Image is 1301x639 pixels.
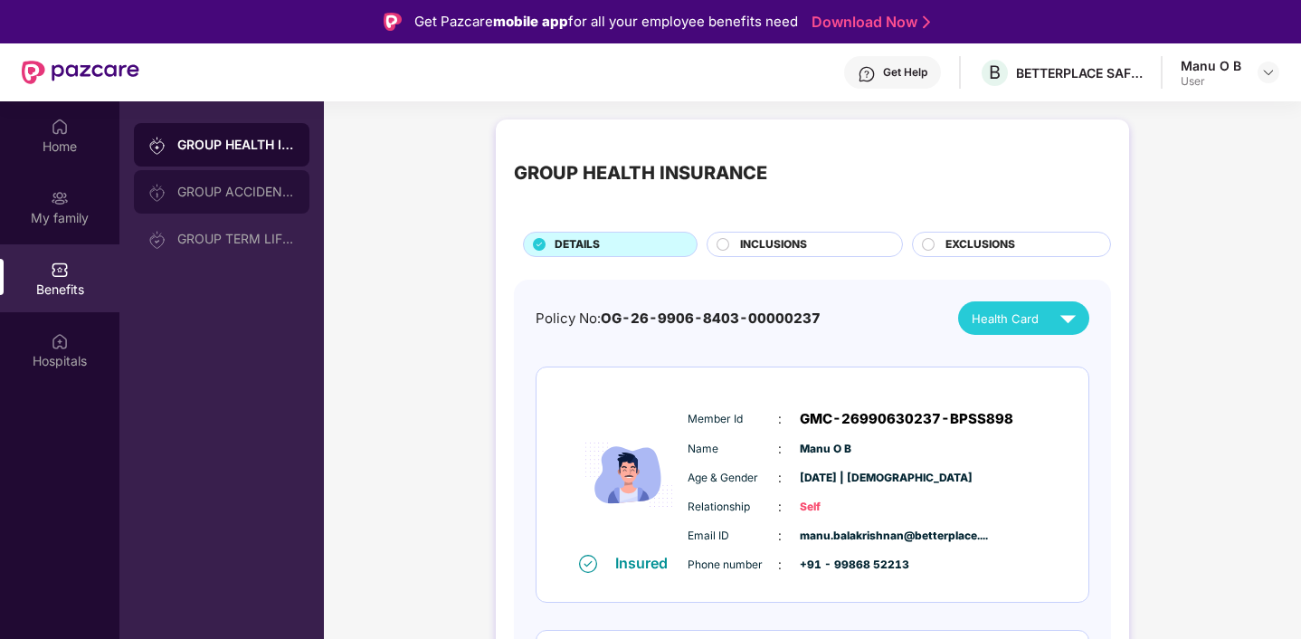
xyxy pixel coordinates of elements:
span: : [778,555,782,575]
span: Self [800,499,890,516]
span: DETAILS [555,236,600,253]
img: icon [575,396,683,553]
span: : [778,468,782,488]
span: Member Id [688,411,778,428]
span: Health Card [972,310,1039,328]
div: Manu O B [1181,57,1241,74]
span: Age & Gender [688,470,778,487]
span: manu.balakrishnan@betterplace.... [800,528,890,545]
div: Get Pazcare for all your employee benefits need [414,11,798,33]
img: svg+xml;base64,PHN2ZyBpZD0iSG9zcGl0YWxzIiB4bWxucz0iaHR0cDovL3d3dy53My5vcmcvMjAwMC9zdmciIHdpZHRoPS... [51,332,69,350]
span: +91 - 99868 52213 [800,557,890,574]
span: Phone number [688,557,778,574]
span: GMC-26990630237-BPSS898 [800,408,1013,430]
span: : [778,409,782,429]
span: Relationship [688,499,778,516]
a: Download Now [812,13,925,32]
span: EXCLUSIONS [945,236,1015,253]
img: svg+xml;base64,PHN2ZyBpZD0iQmVuZWZpdHMiIHhtbG5zPSJodHRwOi8vd3d3LnczLm9yZy8yMDAwL3N2ZyIgd2lkdGg9Ij... [51,261,69,279]
img: svg+xml;base64,PHN2ZyB3aWR0aD0iMjAiIGhlaWdodD0iMjAiIHZpZXdCb3g9IjAgMCAyMCAyMCIgZmlsbD0ibm9uZSIgeG... [148,184,166,202]
span: B [989,62,1001,83]
strong: mobile app [493,13,568,30]
img: Stroke [923,13,930,32]
div: Insured [615,554,679,572]
span: : [778,526,782,546]
span: Name [688,441,778,458]
img: svg+xml;base64,PHN2ZyB3aWR0aD0iMjAiIGhlaWdodD0iMjAiIHZpZXdCb3g9IjAgMCAyMCAyMCIgZmlsbD0ibm9uZSIgeG... [51,189,69,207]
span: : [778,497,782,517]
img: svg+xml;base64,PHN2ZyBpZD0iSG9tZSIgeG1sbnM9Imh0dHA6Ly93d3cudzMub3JnLzIwMDAvc3ZnIiB3aWR0aD0iMjAiIG... [51,118,69,136]
div: User [1181,74,1241,89]
img: Logo [384,13,402,31]
img: svg+xml;base64,PHN2ZyB4bWxucz0iaHR0cDovL3d3dy53My5vcmcvMjAwMC9zdmciIHZpZXdCb3g9IjAgMCAyNCAyNCIgd2... [1052,302,1084,334]
div: GROUP ACCIDENTAL INSURANCE [177,185,295,199]
div: GROUP HEALTH INSURANCE [514,159,767,187]
span: OG-26-9906-8403-00000237 [601,310,821,327]
div: Get Help [883,65,927,80]
img: svg+xml;base64,PHN2ZyBpZD0iRHJvcGRvd24tMzJ4MzIiIHhtbG5zPSJodHRwOi8vd3d3LnczLm9yZy8yMDAwL3N2ZyIgd2... [1261,65,1276,80]
div: GROUP HEALTH INSURANCE [177,136,295,154]
img: svg+xml;base64,PHN2ZyB3aWR0aD0iMjAiIGhlaWdodD0iMjAiIHZpZXdCb3g9IjAgMCAyMCAyMCIgZmlsbD0ibm9uZSIgeG... [148,137,166,155]
div: BETTERPLACE SAFETY SOLUTIONS PRIVATE LIMITED [1016,64,1143,81]
img: New Pazcare Logo [22,61,139,84]
span: Manu O B [800,441,890,458]
img: svg+xml;base64,PHN2ZyB4bWxucz0iaHR0cDovL3d3dy53My5vcmcvMjAwMC9zdmciIHdpZHRoPSIxNiIgaGVpZ2h0PSIxNi... [579,555,597,573]
span: INCLUSIONS [740,236,807,253]
span: Email ID [688,528,778,545]
img: svg+xml;base64,PHN2ZyB3aWR0aD0iMjAiIGhlaWdodD0iMjAiIHZpZXdCb3g9IjAgMCAyMCAyMCIgZmlsbD0ibm9uZSIgeG... [148,231,166,249]
span: [DATE] | [DEMOGRAPHIC_DATA] [800,470,890,487]
div: Policy No: [536,308,821,329]
button: Health Card [958,301,1089,335]
img: svg+xml;base64,PHN2ZyBpZD0iSGVscC0zMngzMiIgeG1sbnM9Imh0dHA6Ly93d3cudzMub3JnLzIwMDAvc3ZnIiB3aWR0aD... [858,65,876,83]
div: GROUP TERM LIFE INSURANCE [177,232,295,246]
span: : [778,439,782,459]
